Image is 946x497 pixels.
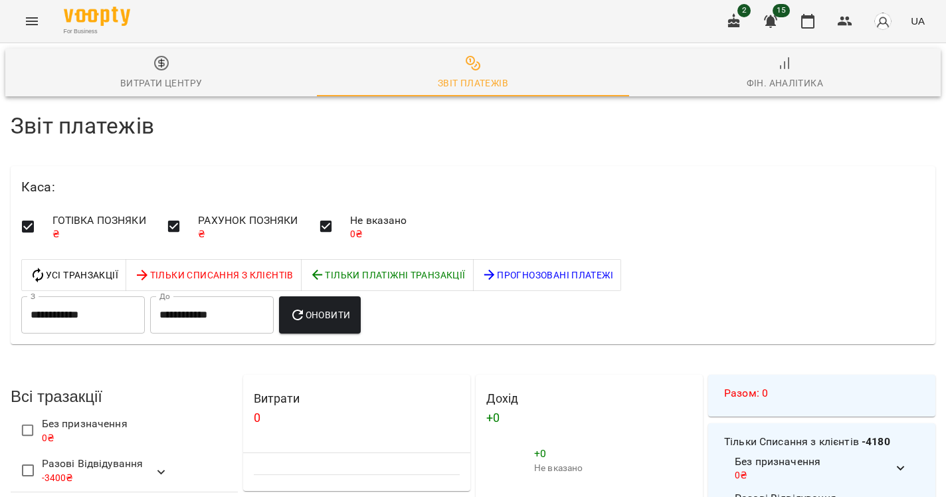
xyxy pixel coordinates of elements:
[126,259,302,291] button: Тільки Списання з клієнтів
[482,267,613,283] span: Прогнозовані платежі
[724,434,919,450] h4: Тільки Списання з клієнтів
[773,4,790,17] span: 15
[30,267,118,283] span: Усі Транзакції
[254,392,460,405] h4: Витрати
[16,5,48,37] button: Menu
[42,433,54,443] span: 0 ₴
[473,259,621,291] button: Прогнозовані платежі
[438,75,508,91] div: Звіт платежів
[737,4,751,17] span: 2
[42,472,74,483] span: -3400 ₴
[64,7,130,26] img: Voopty Logo
[486,411,692,425] h4: + 0
[254,411,460,425] h4: 0
[21,259,126,291] button: Усі Транзакції
[21,177,925,197] h6: Каса :
[486,392,692,405] h4: Дохід
[905,9,930,33] button: UA
[290,307,350,323] span: Оновити
[42,456,143,472] span: Разові Відвідування
[64,27,130,36] span: For Business
[11,388,238,405] h3: Всі тразакції
[534,462,682,475] p: Не вказано
[310,267,466,283] span: Тільки платіжні Транзакції
[11,112,935,140] h4: Звіт платежів
[735,454,893,470] span: Без призначення
[534,447,546,460] span: + 0
[42,416,128,432] span: Без призначення
[724,385,919,401] h4: Разом : 0
[120,75,203,91] div: Витрати центру
[735,470,747,480] span: 0 ₴
[198,229,205,239] span: ₴
[134,267,294,283] span: Тільки Списання з клієнтів
[747,75,824,91] div: Фін. Аналітика
[301,259,474,291] button: Тільки платіжні Транзакції
[350,213,407,229] span: Не вказано
[911,14,925,28] span: UA
[862,435,890,448] b: -4180
[52,213,146,229] span: ГОТІВКА ПОЗНЯКИ
[874,12,892,31] img: avatar_s.png
[52,229,60,239] span: ₴
[350,229,363,239] span: 0 ₴
[279,296,361,334] button: Оновити
[198,213,298,229] span: РАХУНОК ПОЗНЯКИ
